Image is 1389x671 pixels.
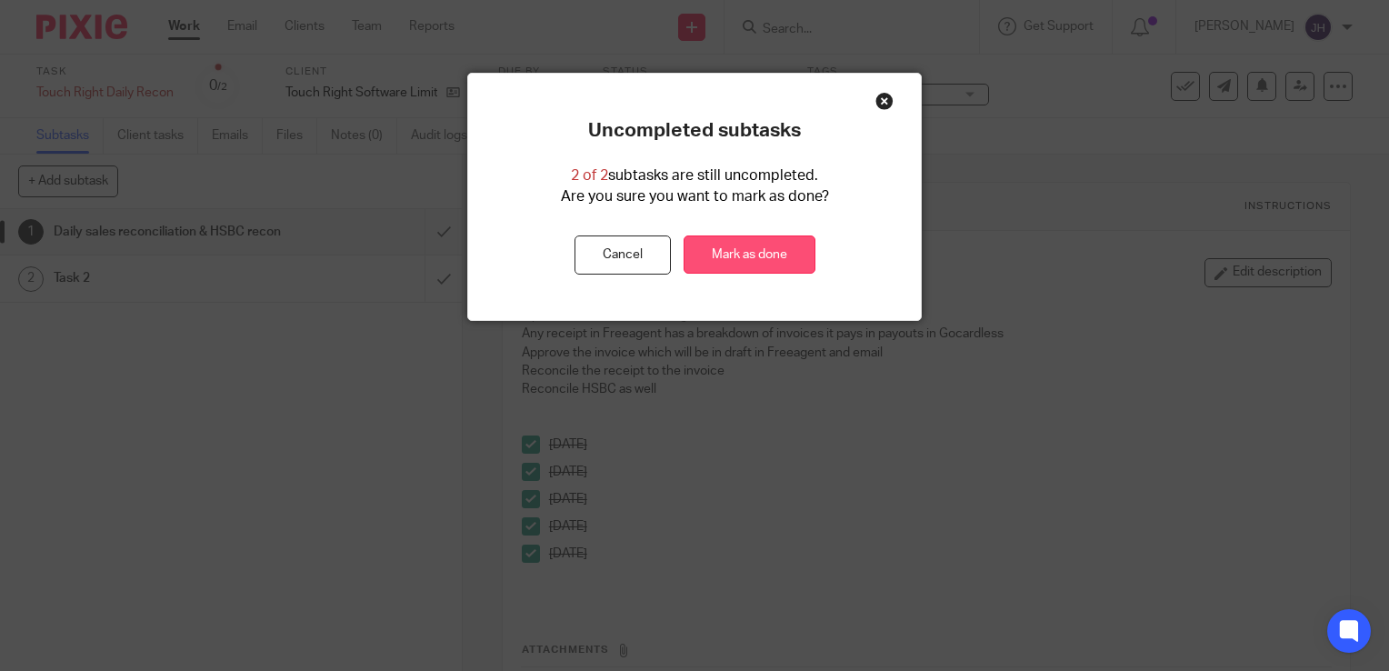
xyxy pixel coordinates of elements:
[571,165,818,186] p: subtasks are still uncompleted.
[875,92,894,110] div: Close this dialog window
[588,119,801,143] p: Uncompleted subtasks
[684,235,815,275] a: Mark as done
[561,186,829,207] p: Are you sure you want to mark as done?
[571,168,608,183] span: 2 of 2
[575,235,671,275] button: Cancel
